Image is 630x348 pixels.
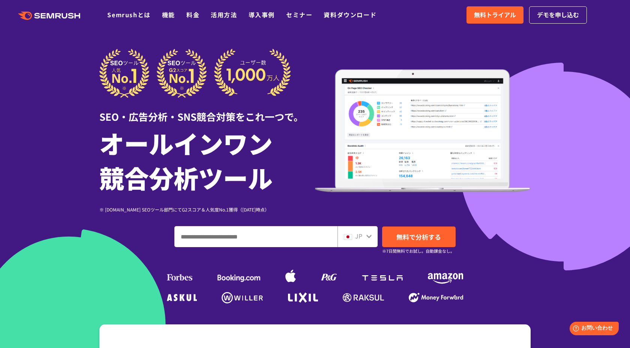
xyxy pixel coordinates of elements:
a: 料金 [186,10,199,19]
div: ※ [DOMAIN_NAME] SEOツール部門にてG2スコア＆人気度No.1獲得（[DATE]時点） [99,206,315,213]
input: ドメイン、キーワードまたはURLを入力してください [175,226,337,247]
span: 無料トライアル [474,10,516,20]
iframe: Help widget launcher [563,319,622,340]
span: デモを申し込む [537,10,579,20]
div: SEO・広告分析・SNS競合対策をこれ一つで。 [99,98,315,124]
a: デモを申し込む [529,6,587,24]
h1: オールインワン 競合分析ツール [99,126,315,195]
a: 無料トライアル [466,6,523,24]
a: 活用方法 [211,10,237,19]
a: 資料ダウンロード [324,10,376,19]
span: 無料で分析する [396,232,441,241]
small: ※7日間無料でお試し。自動課金なし。 [382,247,454,255]
a: 無料で分析する [382,226,456,247]
a: セミナー [286,10,312,19]
a: 導入事例 [249,10,275,19]
a: 機能 [162,10,175,19]
a: Semrushとは [107,10,150,19]
span: JP [355,231,362,240]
